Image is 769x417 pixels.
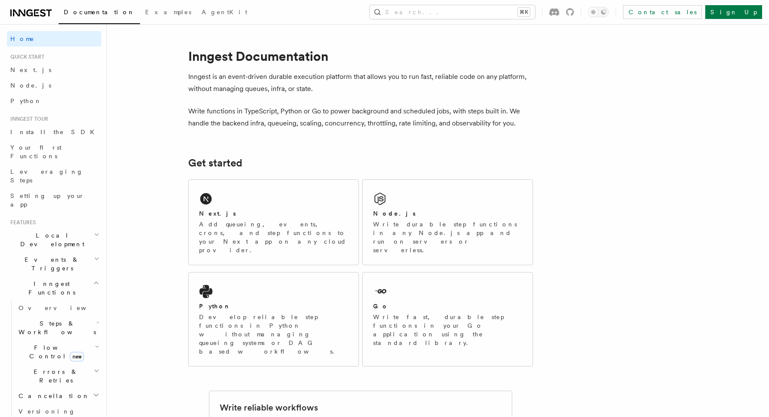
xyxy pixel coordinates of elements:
span: Flow Control [15,343,95,361]
span: Inngest tour [7,116,48,122]
button: Toggle dark mode [588,7,609,17]
a: Node.js [7,78,101,93]
a: Next.jsAdd queueing, events, crons, and step functions to your Next app on any cloud provider. [188,179,359,265]
a: Home [7,31,101,47]
h1: Inngest Documentation [188,48,533,64]
button: Local Development [7,228,101,252]
h2: Node.js [373,209,416,218]
span: Quick start [7,53,44,60]
a: Your first Functions [7,140,101,164]
span: Features [7,219,36,226]
p: Inngest is an event-driven durable execution platform that allows you to run fast, reliable code ... [188,71,533,95]
span: Leveraging Steps [10,168,83,184]
a: Leveraging Steps [7,164,101,188]
span: Errors & Retries [15,367,93,385]
kbd: ⌘K [518,8,530,16]
p: Write fast, durable step functions in your Go application using the standard library. [373,313,522,347]
span: Steps & Workflows [15,319,96,336]
h2: Python [199,302,231,310]
a: Sign Up [705,5,762,19]
p: Write durable step functions in any Node.js app and run on servers or serverless. [373,220,522,254]
span: new [70,352,84,361]
span: Install the SDK [10,129,100,135]
button: Events & Triggers [7,252,101,276]
span: Setting up your app [10,192,84,208]
a: Install the SDK [7,124,101,140]
p: Add queueing, events, crons, and step functions to your Next app on any cloud provider. [199,220,348,254]
p: Write functions in TypeScript, Python or Go to power background and scheduled jobs, with steps bu... [188,105,533,129]
p: Develop reliable step functions in Python without managing queueing systems or DAG based workflows. [199,313,348,356]
a: GoWrite fast, durable step functions in your Go application using the standard library. [362,272,533,367]
a: Examples [140,3,196,23]
span: AgentKit [202,9,247,16]
span: Home [10,34,34,43]
button: Inngest Functions [7,276,101,300]
span: Node.js [10,82,51,89]
span: Local Development [7,231,94,248]
a: Python [7,93,101,109]
span: Cancellation [15,392,90,400]
span: Your first Functions [10,144,62,160]
a: Contact sales [623,5,702,19]
span: Python [10,97,42,104]
h2: Next.js [199,209,236,218]
span: Events & Triggers [7,255,94,273]
a: Get started [188,157,242,169]
span: Overview [19,304,107,311]
a: Overview [15,300,101,316]
span: Inngest Functions [7,279,93,297]
button: Errors & Retries [15,364,101,388]
button: Flow Controlnew [15,340,101,364]
h2: Write reliable workflows [220,401,318,414]
a: Next.js [7,62,101,78]
span: Documentation [64,9,135,16]
a: Node.jsWrite durable step functions in any Node.js app and run on servers or serverless. [362,179,533,265]
a: Documentation [59,3,140,24]
span: Versioning [19,408,75,415]
a: PythonDevelop reliable step functions in Python without managing queueing systems or DAG based wo... [188,272,359,367]
button: Steps & Workflows [15,316,101,340]
a: AgentKit [196,3,252,23]
span: Next.js [10,66,51,73]
button: Search...⌘K [370,5,535,19]
h2: Go [373,302,389,310]
a: Setting up your app [7,188,101,212]
span: Examples [145,9,191,16]
button: Cancellation [15,388,101,404]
